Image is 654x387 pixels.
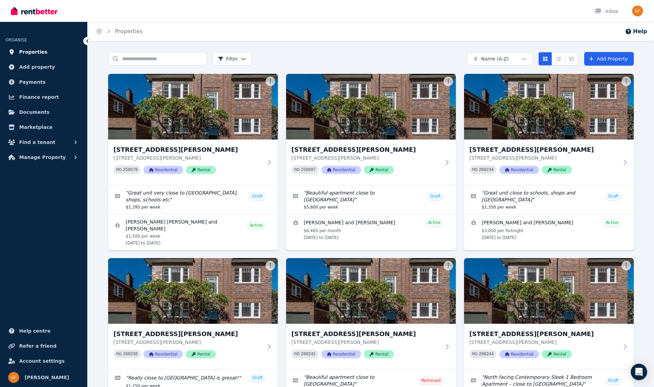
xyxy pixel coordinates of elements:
a: Edit listing: Great unit very close to Bondi Beach, shops, schools etc [108,185,278,214]
a: Marketplace [5,120,82,134]
code: 260238 [123,352,138,357]
img: unit 6/81 Blair Street, North Bondi [464,258,634,324]
a: Properties [5,45,82,59]
code: 258697 [301,168,316,172]
span: Residential [499,166,539,174]
h3: [STREET_ADDRESS][PERSON_NAME] [470,329,619,339]
a: unit 3/81 Blair Street, North Bondi[STREET_ADDRESS][PERSON_NAME][STREET_ADDRESS][PERSON_NAME]PID ... [464,74,634,185]
a: Help centre [5,324,82,338]
a: unit 1/81 Blair Street, North Bondi[STREET_ADDRESS][PERSON_NAME][STREET_ADDRESS][PERSON_NAME]PID ... [108,74,278,185]
small: PID [116,168,122,172]
button: More options [444,77,453,86]
span: Properties [19,48,48,56]
button: More options [621,261,631,270]
small: PID [472,352,478,356]
small: PID [472,168,478,172]
span: Finance report [19,93,59,101]
a: Documents [5,105,82,119]
button: Manage Property [5,150,82,164]
h3: [STREET_ADDRESS][PERSON_NAME] [292,329,441,339]
a: Edit listing: Beautiful apartment close to Bondi Beach [286,185,456,214]
span: Residential [143,350,183,358]
img: Giora Friede [8,372,19,383]
p: [STREET_ADDRESS][PERSON_NAME] [292,155,441,161]
a: Refer a friend [5,339,82,353]
a: Finance report [5,90,82,104]
h3: [STREET_ADDRESS][PERSON_NAME] [292,145,441,155]
div: Open Intercom Messenger [631,364,647,380]
span: Residential [143,166,183,174]
code: 260241 [301,352,316,357]
a: unit 5/81 Blair Street, North Bondi[STREET_ADDRESS][PERSON_NAME][STREET_ADDRESS][PERSON_NAME]PID ... [286,258,456,369]
span: Rental [364,166,394,174]
span: Residential [321,166,361,174]
button: Filter [212,52,252,66]
code: 258670 [123,168,138,172]
a: View details for Thomas Dyson and Lunia Ryan [286,214,456,244]
span: Marketplace [19,123,52,131]
a: unit 4/81 Blair Street, North Bondi[STREET_ADDRESS][PERSON_NAME][STREET_ADDRESS][PERSON_NAME]PID ... [108,258,278,369]
button: More options [266,77,275,86]
p: [STREET_ADDRESS][PERSON_NAME] [114,155,263,161]
button: More options [444,261,453,270]
span: Account settings [19,357,65,365]
a: Payments [5,75,82,89]
span: Manage Property [19,153,66,161]
span: [PERSON_NAME] [25,373,69,382]
div: View options [538,52,579,66]
span: Rental [542,166,572,174]
img: unit 1/81 Blair Street, North Bondi [108,74,278,139]
span: Rental [364,350,394,358]
small: PID [294,168,300,172]
span: ORGANISE [5,38,27,42]
code: 260244 [479,352,493,357]
img: unit 3/81 Blair Street, North Bondi [464,74,634,139]
small: PID [116,352,122,356]
span: Rental [542,350,572,358]
span: Find a tenant [19,138,55,146]
p: [STREET_ADDRESS][PERSON_NAME] [292,339,441,346]
span: Documents [19,108,50,116]
img: Giora Friede [632,5,643,16]
span: Rental [186,166,216,174]
span: Help centre [19,327,51,335]
button: Compact list view [552,52,565,66]
span: Add property [19,63,55,71]
a: Add property [5,60,82,74]
button: More options [621,77,631,86]
span: Residential [499,350,539,358]
img: unit 5/81 Blair Street, North Bondi [286,258,456,324]
a: Edit listing: Great unit close to schools, shops and Bondi Beach [464,185,634,214]
span: Payments [19,78,46,86]
span: Filter [218,55,238,62]
code: 260234 [479,168,493,172]
h3: [STREET_ADDRESS][PERSON_NAME] [114,329,263,339]
div: Inbox [594,8,618,15]
a: View details for Nattan Maccarini Rubira Garcia and Bruno Dombkowisch [108,214,278,250]
img: RentBetter [11,6,57,16]
a: View details for John Susa and Barbara Vidos [464,214,634,244]
p: [STREET_ADDRESS][PERSON_NAME] [470,339,619,346]
img: unit 2/81 Blair Street, North Bondi [286,74,456,139]
small: PID [294,352,300,356]
img: unit 4/81 Blair Street, North Bondi [108,258,278,324]
p: [STREET_ADDRESS][PERSON_NAME] [470,155,619,161]
p: [STREET_ADDRESS][PERSON_NAME] [114,339,263,346]
span: Refer a friend [19,342,56,350]
a: Account settings [5,354,82,368]
button: Find a tenant [5,135,82,149]
button: Expanded list view [565,52,579,66]
h3: [STREET_ADDRESS][PERSON_NAME] [470,145,619,155]
button: Name (A-Z) [467,52,533,66]
span: Residential [321,350,361,358]
button: Help [625,27,647,36]
nav: Breadcrumb [88,22,151,41]
h3: [STREET_ADDRESS][PERSON_NAME] [114,145,263,155]
a: unit 6/81 Blair Street, North Bondi[STREET_ADDRESS][PERSON_NAME][STREET_ADDRESS][PERSON_NAME]PID ... [464,258,634,369]
button: Card view [538,52,552,66]
a: Add Property [584,52,634,66]
span: Name (A-Z) [481,55,509,62]
span: Rental [186,350,216,358]
button: More options [266,261,275,270]
a: unit 2/81 Blair Street, North Bondi[STREET_ADDRESS][PERSON_NAME][STREET_ADDRESS][PERSON_NAME]PID ... [286,74,456,185]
